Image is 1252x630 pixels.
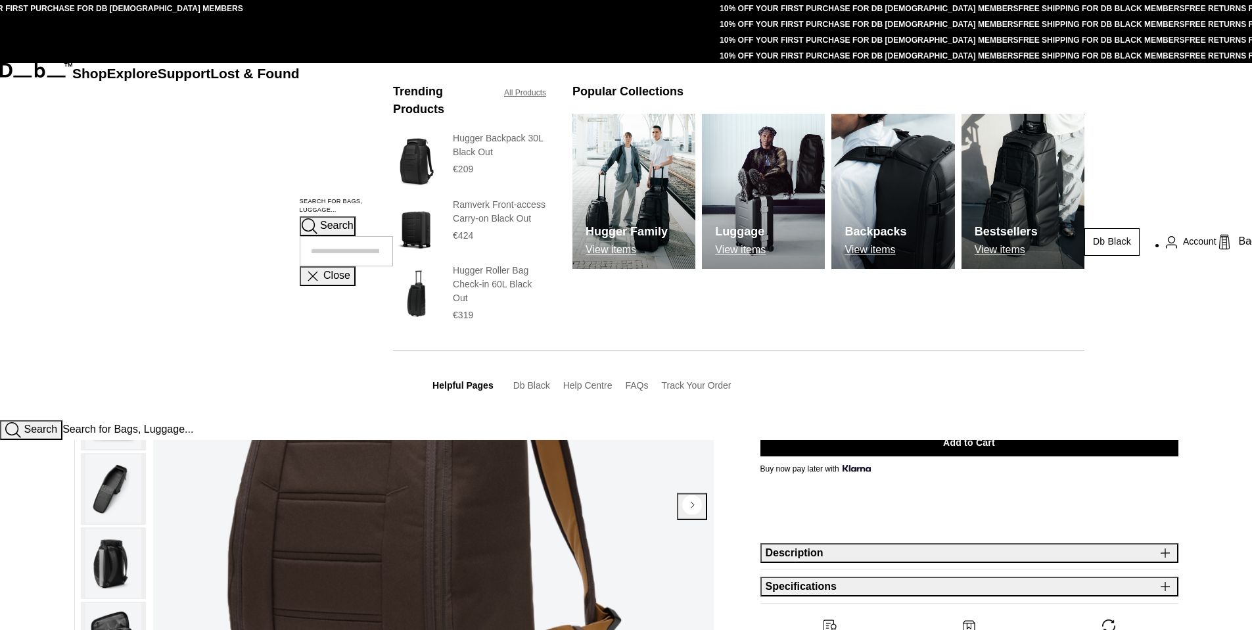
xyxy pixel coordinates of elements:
a: Lost & Found [210,66,299,81]
span: €424 [453,230,473,241]
p: View items [975,244,1038,256]
a: Db Bestsellers View items [962,114,1084,269]
img: Hugger Backpack 25L Espresso [85,529,141,598]
h3: Popular Collections [572,83,684,101]
p: View items [715,244,766,256]
a: Hugger Roller Bag Check-in 60L Black Out Hugger Roller Bag Check-in 60L Black Out €319 [393,264,546,324]
a: Shop [72,66,107,81]
a: Db Hugger Family View items [572,114,695,269]
button: Close [300,266,356,286]
a: FREE SHIPPING FOR DB BLACK MEMBERS [1019,51,1185,61]
h3: Hugger Backpack 30L Black Out [453,132,546,159]
a: Support [158,66,211,81]
span: €319 [453,310,473,320]
button: Next slide [677,493,707,520]
a: Account [1166,234,1217,250]
p: View items [845,244,906,256]
h3: Hugger Roller Bag Check-in 60L Black Out [453,264,546,305]
img: Db [572,114,695,269]
a: 10% OFF YOUR FIRST PURCHASE FOR DB [DEMOGRAPHIC_DATA] MEMBERS [720,51,1018,61]
img: Hugger Backpack 30L Black Out [393,132,440,191]
button: Search [300,216,356,236]
a: Db Luggage View items [702,114,825,269]
img: Hugger Backpack 25L Espresso [85,454,141,523]
h3: Hugger Family [586,223,668,241]
label: Search for Bags, Luggage... [300,197,394,216]
span: Search [24,424,57,435]
a: Help Centre [563,380,613,391]
h3: Helpful Pages [432,379,494,393]
span: Search [320,220,354,231]
span: Account [1183,235,1217,249]
a: 10% OFF YOUR FIRST PURCHASE FOR DB [DEMOGRAPHIC_DATA] MEMBERS [720,36,1018,45]
span: Close [323,270,350,281]
a: FREE SHIPPING FOR DB BLACK MEMBERS [1019,36,1185,45]
a: 10% OFF YOUR FIRST PURCHASE FOR DB [DEMOGRAPHIC_DATA] MEMBERS [720,20,1018,29]
button: Add to Cart [760,429,1178,456]
a: Db Black [513,380,550,391]
a: FREE SHIPPING FOR DB BLACK MEMBERS [1019,4,1185,13]
h3: Bestsellers [975,223,1038,241]
img: Hugger Roller Bag Check-in 60L Black Out [393,264,440,324]
span: €209 [453,164,473,174]
img: Db [702,114,825,269]
nav: Main Navigation [72,63,300,420]
img: Db [831,114,954,269]
button: Hugger Backpack 25L Espresso [81,527,146,599]
a: Db Backpacks View items [831,114,954,269]
a: FAQs [625,380,648,391]
a: Explore [107,66,158,81]
span: Buy now pay later with [760,463,871,475]
button: Description [760,543,1178,563]
p: View items [586,244,668,256]
h3: Ramverk Front-access Carry-on Black Out [453,198,546,226]
img: Ramverk Front-access Carry-on Black Out [393,198,440,258]
button: Specifications [760,577,1178,596]
h3: Backpacks [845,223,906,241]
a: All Products [504,87,546,99]
h3: Luggage [715,223,766,241]
h3: Trending Products [393,83,491,118]
button: Hugger Backpack 25L Espresso [81,453,146,525]
a: 10% OFF YOUR FIRST PURCHASE FOR DB [DEMOGRAPHIC_DATA] MEMBERS [720,4,1018,13]
img: Db [962,114,1084,269]
a: Ramverk Front-access Carry-on Black Out Ramverk Front-access Carry-on Black Out €424 [393,198,546,258]
a: FREE SHIPPING FOR DB BLACK MEMBERS [1019,20,1185,29]
a: Track Your Order [661,380,731,391]
a: Db Black [1084,228,1140,256]
a: Hugger Backpack 30L Black Out Hugger Backpack 30L Black Out €209 [393,132,546,191]
img: {"height" => 20, "alt" => "Klarna"} [843,465,871,472]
